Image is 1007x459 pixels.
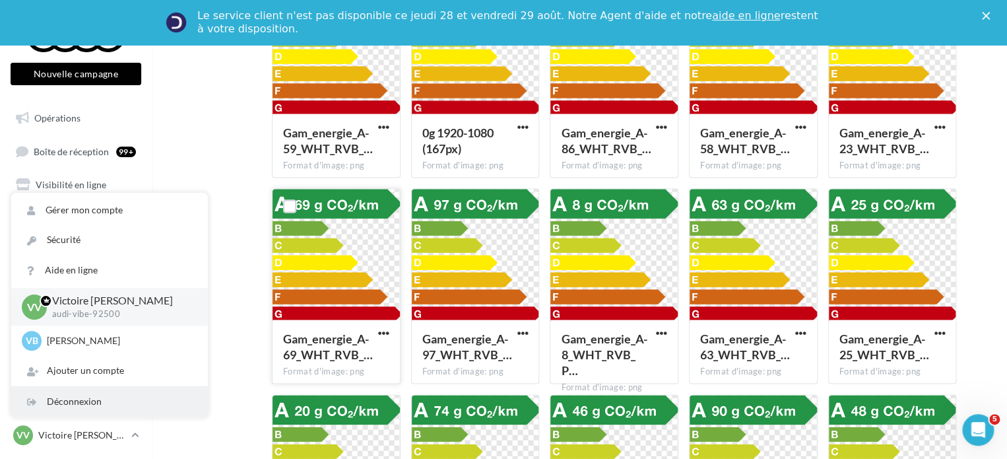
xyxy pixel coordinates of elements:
[700,125,790,155] span: Gam_energie_A-58_WHT_RVB_PNG_1080PX
[166,12,187,33] img: Profile image for Service-Client
[561,159,667,171] div: Format d'image: png
[8,237,144,265] a: Médiathèque
[34,145,109,157] span: Boîte de réception
[34,112,81,124] span: Opérations
[11,225,208,255] a: Sécurité
[422,365,529,377] div: Format d'image: png
[422,125,494,155] span: 0g 1920-1080 (167px)
[26,334,38,347] span: VB
[11,387,208,417] div: Déconnexion
[989,414,1000,425] span: 5
[700,365,806,377] div: Format d'image: png
[11,356,208,386] div: Ajouter un compte
[8,137,144,166] a: Boîte de réception99+
[11,195,208,225] a: Gérer mon compte
[561,381,667,393] div: Format d'image: png
[422,331,512,361] span: Gam_energie_A-97_WHT_RVB_PNG_1080PX
[283,159,389,171] div: Format d'image: png
[16,429,30,442] span: VV
[8,104,144,132] a: Opérations
[422,159,529,171] div: Format d'image: png
[36,179,106,190] span: Visibilité en ligne
[11,256,208,285] a: Aide en ligne
[283,331,373,361] span: Gam_energie_A-69_WHT_RVB_PNG_1080PX
[712,9,780,22] a: aide en ligne
[8,269,144,308] a: PLV et print personnalisable
[839,365,946,377] div: Format d'image: png
[11,63,141,85] button: Nouvelle campagne
[839,331,929,361] span: Gam_energie_A-25_WHT_RVB_PNG_1080PX
[982,12,995,20] div: Fermer
[839,125,929,155] span: Gam_energie_A-23_WHT_RVB_PNG_1080PX
[839,159,946,171] div: Format d'image: png
[283,365,389,377] div: Format d'image: png
[52,293,187,308] p: Victoire [PERSON_NAME]
[8,171,144,199] a: Visibilité en ligne
[561,125,651,155] span: Gam_energie_A-86_WHT_RVB_PNG_1080PX
[283,125,373,155] span: Gam_energie_A-59_WHT_RVB_PNG_1080PX
[8,204,144,232] a: Campagnes
[700,331,790,361] span: Gam_energie_A-63_WHT_RVB_PNG_1080PX
[47,334,192,347] p: [PERSON_NAME]
[11,423,141,448] a: VV Victoire [PERSON_NAME]
[561,331,647,377] span: Gam_energie_A-8_WHT_RVB_PNG_1080PX
[962,414,994,446] iframe: Intercom live chat
[116,147,136,157] div: 99+
[700,159,806,171] div: Format d'image: png
[27,299,42,314] span: VV
[38,429,126,442] p: Victoire [PERSON_NAME]
[52,308,187,320] p: audi-vibe-92500
[197,9,820,36] div: Le service client n'est pas disponible ce jeudi 28 et vendredi 29 août. Notre Agent d'aide et not...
